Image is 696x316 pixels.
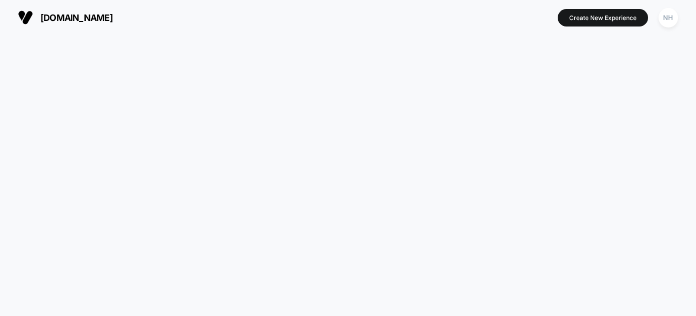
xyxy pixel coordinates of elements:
[15,9,116,25] button: [DOMAIN_NAME]
[659,8,678,27] div: NH
[40,12,113,23] span: [DOMAIN_NAME]
[18,10,33,25] img: Visually logo
[558,9,648,26] button: Create New Experience
[656,7,681,28] button: NH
